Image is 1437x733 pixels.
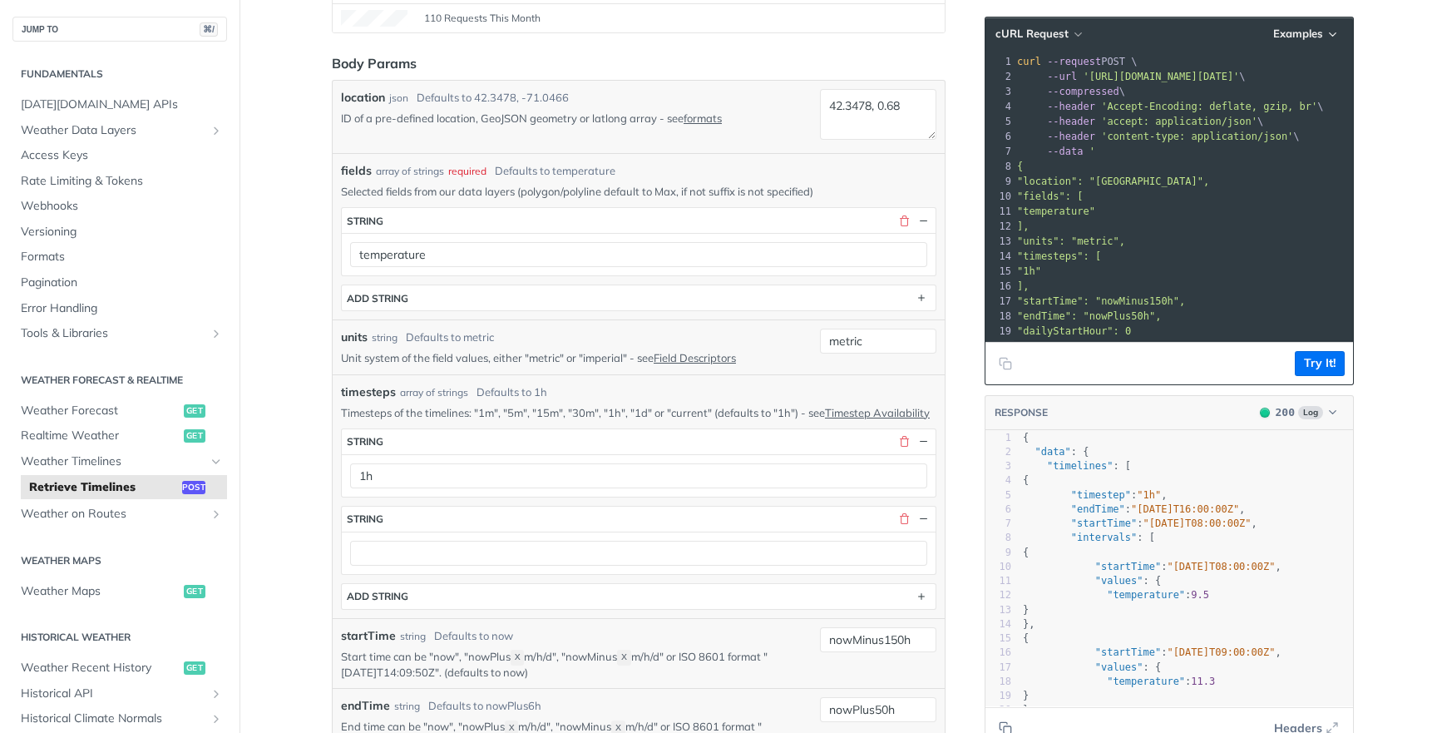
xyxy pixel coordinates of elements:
[347,292,408,305] div: ADD string
[21,686,205,702] span: Historical API
[985,431,1011,445] div: 1
[916,512,931,527] button: Hide
[21,97,223,113] span: [DATE][DOMAIN_NAME] APIs
[424,11,541,26] span: 110 Requests This Month
[1023,589,1209,601] span: :
[985,144,1014,159] div: 7
[182,481,205,494] span: post
[1095,646,1161,658] span: "startTime"
[1023,446,1089,458] span: : {
[990,26,1087,42] button: cURL Request
[21,475,227,500] a: Retrieve Timelinespost
[1017,206,1095,217] span: "temperature"
[12,143,227,168] a: Access Keys
[1023,575,1161,587] span: : {
[406,329,494,346] div: Defaults to metric
[21,300,223,317] span: Error Handling
[1017,325,1131,337] span: "dailyStartHour": 0
[21,453,205,470] span: Weather Timelines
[825,406,930,419] a: Timestep Availability
[1023,474,1029,486] span: {
[1017,56,1041,67] span: curl
[341,162,372,180] span: fields
[341,649,813,681] p: Start time can be "now", "nowPlus m/h/d", "nowMinus m/h/d" or ISO 8601 format "[DATE]T14:09:50Z"....
[1071,489,1131,501] span: "timestep"
[985,339,1014,354] div: 20
[12,296,227,321] a: Error Handling
[985,546,1011,560] div: 9
[985,69,1014,84] div: 2
[985,204,1014,219] div: 11
[12,118,227,143] a: Weather Data LayersShow subpages for Weather Data Layers
[21,325,205,342] span: Tools & Libraries
[1017,235,1125,247] span: "units": "metric",
[21,583,180,600] span: Weather Maps
[1089,146,1095,157] span: '
[1101,131,1293,142] span: 'content-type: application/json'
[985,703,1011,717] div: 20
[12,449,227,474] a: Weather TimelinesHide subpages for Weather Timelines
[985,588,1011,602] div: 12
[12,423,227,448] a: Realtime Weatherget
[1071,503,1125,515] span: "endTime"
[985,631,1011,646] div: 15
[985,503,1011,517] div: 6
[21,660,180,676] span: Weather Recent History
[347,435,383,448] div: string
[341,350,813,365] p: Unit system of the field values, either "metric" or "imperial" - see
[477,384,547,401] div: Defaults to 1h
[515,652,521,664] span: X
[1017,250,1101,262] span: "timesteps": [
[1260,408,1270,418] span: 200
[985,159,1014,174] div: 8
[985,99,1014,114] div: 4
[372,330,398,345] div: string
[12,321,227,346] a: Tools & LibrariesShow subpages for Tools & Libraries
[1017,161,1023,172] span: {
[621,652,627,664] span: X
[210,508,223,521] button: Show subpages for Weather on Routes
[985,234,1014,249] div: 13
[1023,618,1035,630] span: },
[21,198,223,215] span: Webhooks
[1101,116,1257,127] span: 'accept: application/json'
[1023,460,1131,472] span: : [
[184,429,205,443] span: get
[985,675,1011,689] div: 18
[1017,71,1246,82] span: \
[1017,295,1185,307] span: "startTime": "nowMinus150h",
[347,513,383,525] div: string
[29,479,178,496] span: Retrieve Timelines
[12,169,227,194] a: Rate Limiting & Tokens
[985,324,1014,339] div: 19
[184,661,205,675] span: get
[1107,589,1185,601] span: "temperature"
[1095,561,1161,572] span: "startTime"
[1017,101,1324,112] span: \
[1047,146,1083,157] span: --data
[342,429,936,454] button: string
[1023,518,1257,529] span: : ,
[684,111,722,125] a: formats
[12,373,227,388] h2: Weather Forecast & realtime
[820,89,936,140] textarea: 42.3478, 0.68
[394,699,420,714] div: string
[1095,661,1143,673] span: "values"
[184,585,205,598] span: get
[1023,561,1281,572] span: : ,
[1047,460,1113,472] span: "timelines"
[1143,518,1252,529] span: "[DATE]T08:00:00Z"
[896,512,911,527] button: Delete
[1017,131,1300,142] span: \
[341,111,813,126] p: ID of a pre-defined location, GeoJSON geometry or latlong array - see
[1017,86,1125,97] span: \
[341,384,396,401] span: timesteps
[495,163,615,180] div: Defaults to temperature
[985,473,1011,488] div: 4
[1276,406,1295,419] span: 200
[448,164,486,179] div: required
[12,502,227,527] a: Weather on RoutesShow subpages for Weather on Routes
[184,404,205,418] span: get
[1017,280,1029,292] span: ],
[985,84,1014,99] div: 3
